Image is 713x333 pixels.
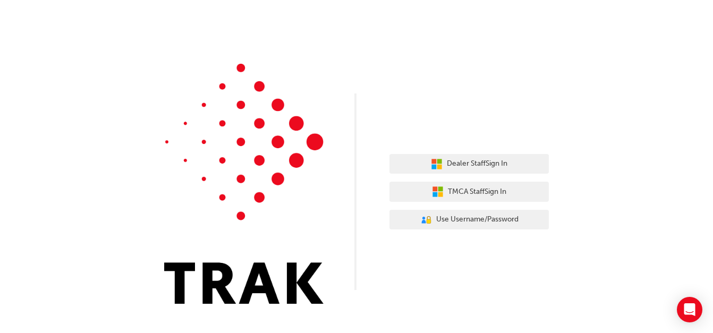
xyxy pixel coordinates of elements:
button: Dealer StaffSign In [389,154,549,174]
span: Use Username/Password [436,214,519,226]
span: TMCA Staff Sign In [448,186,506,198]
span: Dealer Staff Sign In [447,158,507,170]
button: TMCA StaffSign In [389,182,549,202]
img: Trak [164,64,324,304]
button: Use Username/Password [389,210,549,230]
div: Open Intercom Messenger [677,297,702,322]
